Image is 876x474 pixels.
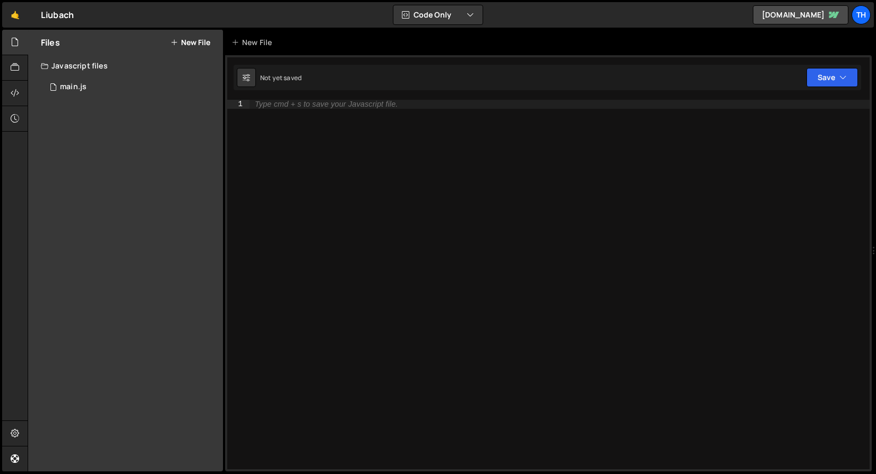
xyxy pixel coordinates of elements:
h2: Files [41,37,60,48]
a: [DOMAIN_NAME] [753,5,848,24]
div: Javascript files [28,55,223,76]
button: Code Only [393,5,483,24]
button: Save [806,68,858,87]
a: Th [852,5,871,24]
div: main.js [60,82,87,92]
button: New File [170,38,210,47]
div: New File [231,37,276,48]
div: Not yet saved [260,73,302,82]
a: 🤙 [2,2,28,28]
div: 16256/43835.js [41,76,223,98]
div: 1 [227,100,250,109]
div: Liubach [41,8,74,21]
div: Type cmd + s to save your Javascript file. [255,100,398,108]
